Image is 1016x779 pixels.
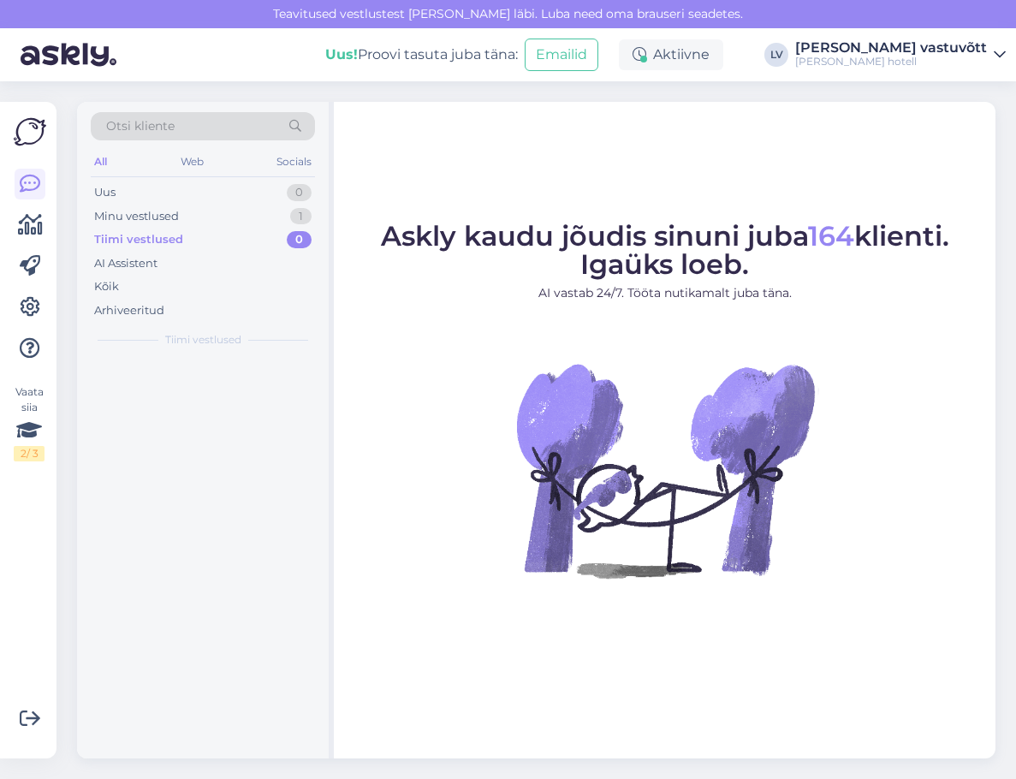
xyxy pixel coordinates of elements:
div: Tiimi vestlused [94,231,183,248]
div: Kõik [94,278,119,295]
div: Socials [273,151,315,173]
div: Vaata siia [14,384,45,461]
div: 1 [290,208,312,225]
div: Minu vestlused [94,208,179,225]
div: [PERSON_NAME] vastuvõtt [795,41,987,55]
span: 164 [808,219,854,253]
div: 0 [287,184,312,201]
div: All [91,151,110,173]
div: Arhiveeritud [94,302,164,319]
span: Tiimi vestlused [165,332,241,348]
div: Uus [94,184,116,201]
button: Emailid [525,39,598,71]
span: Otsi kliente [106,117,175,135]
span: Askly kaudu jõudis sinuni juba klienti. Igaüks loeb. [381,219,949,281]
div: AI Assistent [94,255,157,272]
div: 2 / 3 [14,446,45,461]
div: Aktiivne [619,39,723,70]
div: Web [177,151,207,173]
img: No Chat active [511,316,819,624]
b: Uus! [325,46,358,62]
div: Proovi tasuta juba täna: [325,45,518,65]
div: LV [764,43,788,67]
div: [PERSON_NAME] hotell [795,55,987,68]
p: AI vastab 24/7. Tööta nutikamalt juba täna. [381,284,949,302]
a: [PERSON_NAME] vastuvõtt[PERSON_NAME] hotell [795,41,1006,68]
img: Askly Logo [14,116,46,148]
div: 0 [287,231,312,248]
